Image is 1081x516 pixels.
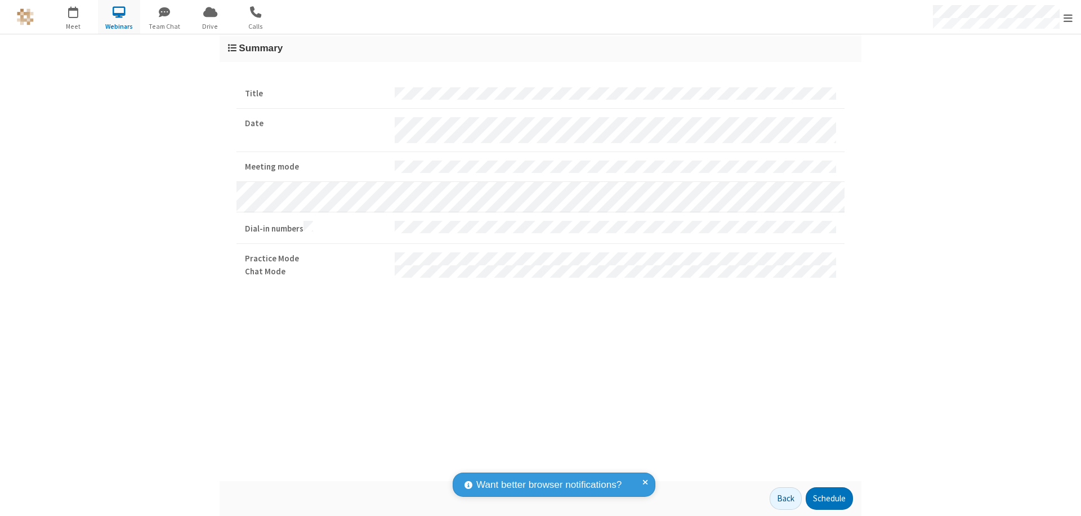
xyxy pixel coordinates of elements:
strong: Date [245,117,386,130]
span: Webinars [98,21,140,32]
span: Team Chat [144,21,186,32]
span: Drive [189,21,231,32]
strong: Practice Mode [245,252,386,265]
strong: Dial-in numbers [245,221,386,235]
span: Meet [52,21,95,32]
button: Schedule [806,487,853,510]
span: Want better browser notifications? [476,478,622,492]
strong: Chat Mode [245,265,386,278]
strong: Title [245,87,386,100]
strong: Meeting mode [245,161,386,174]
span: Summary [239,42,283,54]
span: Calls [235,21,277,32]
img: QA Selenium DO NOT DELETE OR CHANGE [17,8,34,25]
button: Back [770,487,802,510]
